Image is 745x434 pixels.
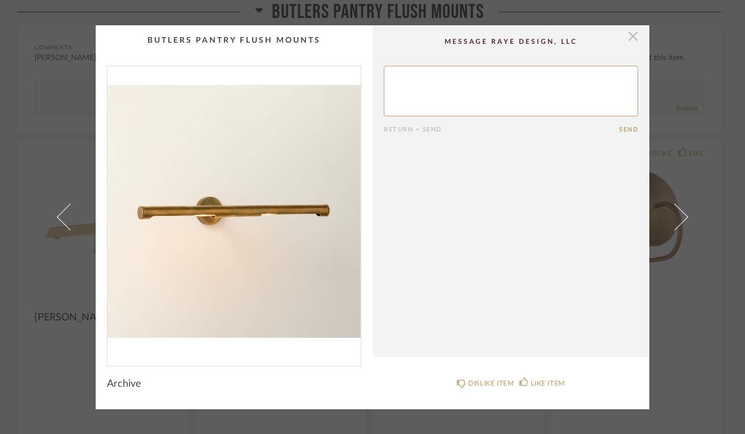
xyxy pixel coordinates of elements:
div: 0 [107,66,361,357]
div: DISLIKE ITEM [468,378,514,389]
span: Archive [107,378,141,390]
button: Send [619,126,638,133]
img: 4316f8cb-82d8-4994-8ec4-c54a8e5fb21e_1000x1000.jpg [107,66,361,357]
button: Close [622,25,644,48]
div: LIKE ITEM [531,378,564,389]
div: Return = Send [384,126,619,133]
